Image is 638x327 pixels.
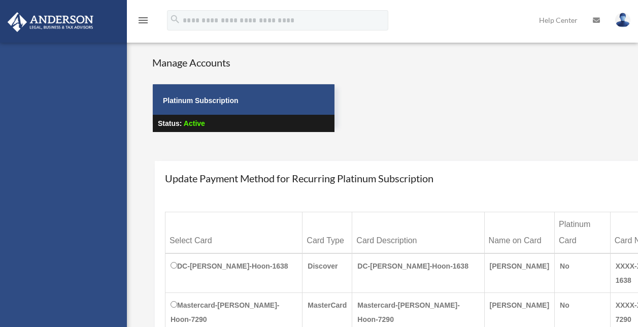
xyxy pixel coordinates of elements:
[352,212,484,253] th: Card Description
[165,212,303,253] th: Select Card
[555,212,611,253] th: Platinum Card
[615,13,630,27] img: User Pic
[303,212,352,253] th: Card Type
[303,253,352,293] td: Discover
[163,96,239,105] strong: Platinum Subscription
[484,253,554,293] td: [PERSON_NAME]
[5,12,96,32] img: Anderson Advisors Platinum Portal
[137,14,149,26] i: menu
[165,253,303,293] td: DC-[PERSON_NAME]-Hoon-1638
[484,212,554,253] th: Name on Card
[158,119,182,127] strong: Status:
[137,18,149,26] a: menu
[170,14,181,25] i: search
[555,253,611,293] td: No
[352,253,484,293] td: DC-[PERSON_NAME]-Hoon-1638
[184,119,205,127] span: Active
[152,55,335,70] h4: Manage Accounts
